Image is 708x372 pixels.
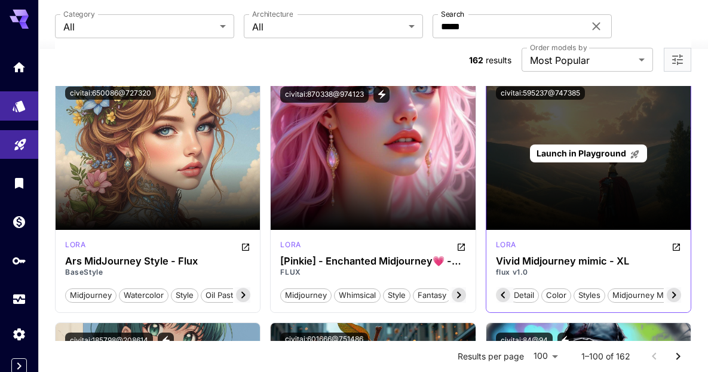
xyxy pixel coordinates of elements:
[530,53,634,67] span: Most Popular
[509,287,539,303] button: detail
[496,333,553,349] button: civitai:84@94
[496,267,681,278] p: flux v1.0
[65,239,85,254] div: FLUX.1 D
[496,239,516,250] p: lora
[12,214,26,229] div: Wallet
[542,290,571,302] span: color
[608,287,683,303] button: midjourney mimic
[171,290,198,302] span: style
[529,348,562,365] div: 100
[12,95,26,110] div: Models
[280,287,332,303] button: midjourney
[280,256,465,267] h3: [Pinkie] - Enchanted Midjourney💗 - [Flux/ILLUSTRIOUS]
[608,290,682,302] span: midjourney mimic
[201,287,244,303] button: oil pastel
[496,256,681,267] h3: Vivid Midjourney mimic - XL
[280,87,369,103] button: civitai:870338@974123
[13,133,27,148] div: Playground
[65,267,250,278] p: BaseStyle
[486,55,511,65] span: results
[413,287,451,303] button: fantasy
[63,20,215,34] span: All
[65,333,153,349] button: civitai:185798@208614
[335,290,380,302] span: whimsical
[281,290,331,302] span: midjourney
[496,87,585,100] button: civitai:595237@747385
[252,9,293,19] label: Architecture
[581,351,630,362] p: 1–100 of 162
[65,287,117,303] button: midjourney
[670,53,685,67] button: Open more filters
[158,333,174,349] button: View trigger words
[537,148,626,158] span: Launch in Playground
[280,267,465,278] p: FLUX
[574,287,605,303] button: styles
[384,290,410,302] span: style
[456,239,466,254] button: Open in CivitAI
[12,176,26,190] div: Library
[65,87,156,100] button: civitai:650086@727320
[119,287,168,303] button: watercolor
[241,239,250,254] button: Open in CivitAI
[201,290,244,302] span: oil pastel
[63,9,95,19] label: Category
[334,287,381,303] button: whimsical
[672,239,681,254] button: Open in CivitAI
[12,327,26,342] div: Settings
[666,345,690,368] button: Go to next page
[510,290,538,302] span: detail
[530,42,587,53] label: Order models by
[12,60,26,75] div: Home
[280,333,368,346] button: civitai:601666@751486
[458,351,524,362] p: Results per page
[557,333,574,349] button: View trigger words
[496,239,516,254] div: FLUX.1 D
[530,145,646,163] a: Launch in Playground
[65,239,85,250] p: lora
[383,287,410,303] button: style
[66,290,116,302] span: midjourney
[413,290,450,302] span: fantasy
[119,290,168,302] span: watercolor
[171,287,198,303] button: style
[441,9,464,19] label: Search
[280,239,301,250] p: lora
[252,20,404,34] span: All
[541,287,571,303] button: color
[65,256,250,267] h3: Ars MidJourney Style - Flux
[574,290,605,302] span: styles
[469,55,483,65] span: 162
[373,87,390,103] button: View trigger words
[12,292,26,307] div: Usage
[12,253,26,268] div: API Keys
[280,239,301,254] div: FLUX.1 D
